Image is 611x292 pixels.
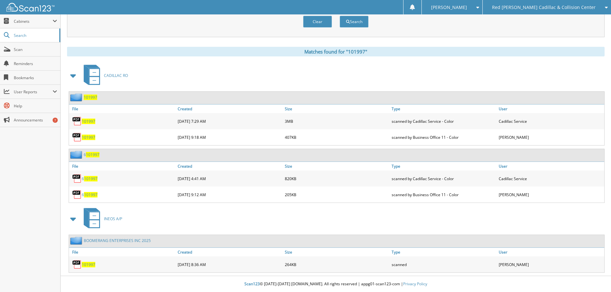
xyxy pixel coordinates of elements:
[84,95,97,100] a: 101997
[69,104,176,113] a: File
[390,172,497,185] div: scanned by Cadillac Service - Color
[72,190,82,199] img: PDF.png
[86,152,99,157] span: 101997
[72,260,82,269] img: PDF.png
[176,104,283,113] a: Created
[104,216,122,221] span: INEOS A/P
[72,132,82,142] img: PDF.png
[497,104,604,113] a: User
[176,131,283,144] div: [DATE] 9:18 AM
[431,5,467,9] span: [PERSON_NAME]
[14,61,57,66] span: Reminders
[579,261,611,292] iframe: Chat Widget
[390,162,497,171] a: Type
[82,262,95,267] a: 101997
[176,188,283,201] div: [DATE] 9:12 AM
[84,176,98,181] span: 101997
[390,258,497,271] div: scanned
[492,5,596,9] span: Red [PERSON_NAME] Cadillac & Collision Center
[176,115,283,128] div: [DATE] 7:29 AM
[69,248,176,256] a: File
[497,131,604,144] div: [PERSON_NAME]
[6,3,55,12] img: scan123-logo-white.svg
[283,248,390,256] a: Size
[403,281,427,287] a: Privacy Policy
[283,258,390,271] div: 264KB
[497,115,604,128] div: Cadillac Service
[82,176,98,181] a: 6101997
[283,162,390,171] a: Size
[497,258,604,271] div: [PERSON_NAME]
[497,248,604,256] a: User
[340,16,369,28] button: Search
[14,33,56,38] span: Search
[84,238,151,243] a: BOOMERANG ENTERPRISES INC 2025
[82,119,95,124] a: 101997
[80,63,128,88] a: CADILLAC RO
[84,152,99,157] a: 6101997
[82,192,98,197] a: 6101997
[72,116,82,126] img: PDF.png
[176,258,283,271] div: [DATE] 8:36 AM
[14,47,57,52] span: Scan
[497,162,604,171] a: User
[67,47,605,56] div: Matches found for "101997"
[244,281,260,287] span: Scan123
[283,172,390,185] div: 820KB
[283,188,390,201] div: 205KB
[390,131,497,144] div: scanned by Business Office 11 - Color
[53,118,58,123] div: 7
[14,89,53,95] span: User Reports
[390,115,497,128] div: scanned by Cadillac Service - Color
[72,174,82,183] img: PDF.png
[104,73,128,78] span: CADILLAC RO
[497,188,604,201] div: [PERSON_NAME]
[80,206,122,231] a: INEOS A/P
[69,162,176,171] a: File
[390,104,497,113] a: Type
[176,248,283,256] a: Created
[70,93,84,101] img: folder2.png
[390,248,497,256] a: Type
[82,135,95,140] a: 101997
[61,276,611,292] div: © [DATE]-[DATE] [DOMAIN_NAME]. All rights reserved | appg01-scan123-com |
[14,75,57,80] span: Bookmarks
[390,188,497,201] div: scanned by Business Office 11 - Color
[14,117,57,123] span: Announcements
[14,103,57,109] span: Help
[176,162,283,171] a: Created
[176,172,283,185] div: [DATE] 4:41 AM
[303,16,332,28] button: Clear
[283,131,390,144] div: 407KB
[283,104,390,113] a: Size
[283,115,390,128] div: 3MB
[14,19,53,24] span: Cabinets
[497,172,604,185] div: Cadillac Service
[84,192,98,197] span: 101997
[70,237,84,245] img: folder2.png
[70,151,84,159] img: folder2.png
